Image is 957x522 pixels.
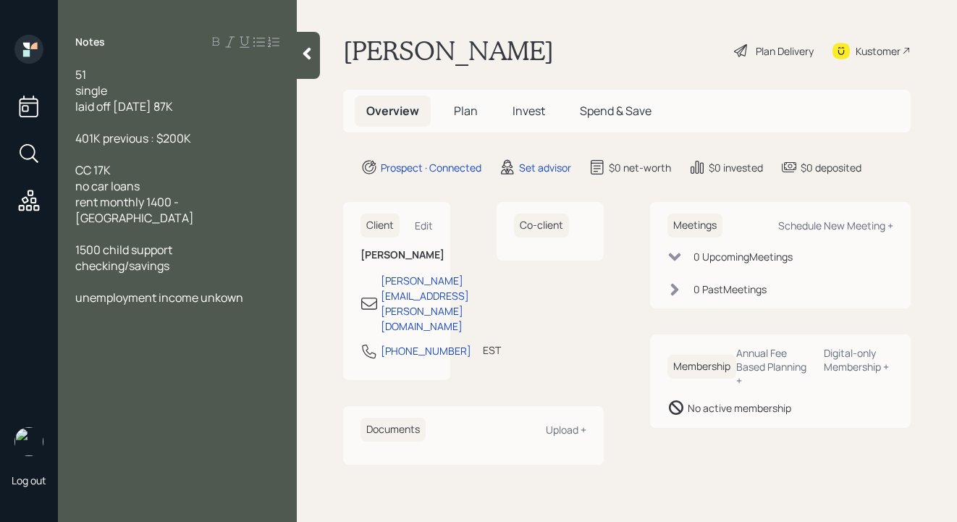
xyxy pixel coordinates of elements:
[667,355,736,379] h6: Membership
[361,418,426,442] h6: Documents
[75,67,86,83] span: 51
[75,35,105,49] label: Notes
[693,249,793,264] div: 0 Upcoming Meeting s
[693,282,767,297] div: 0 Past Meeting s
[709,160,763,175] div: $0 invested
[609,160,671,175] div: $0 net-worth
[381,273,469,334] div: [PERSON_NAME][EMAIL_ADDRESS][PERSON_NAME][DOMAIN_NAME]
[580,103,652,119] span: Spend & Save
[381,160,481,175] div: Prospect · Connected
[856,43,901,59] div: Kustomer
[736,346,812,387] div: Annual Fee Based Planning +
[778,219,893,232] div: Schedule New Meeting +
[361,249,433,261] h6: [PERSON_NAME]
[75,162,111,178] span: CC 17K
[824,346,893,374] div: Digital-only Membership +
[75,83,107,98] span: single
[75,98,173,114] span: laid off [DATE] 87K
[483,342,501,358] div: EST
[14,427,43,456] img: aleksandra-headshot.png
[361,214,400,237] h6: Client
[75,130,191,146] span: 401K previous : $200K
[667,214,722,237] h6: Meetings
[513,103,545,119] span: Invest
[546,423,586,437] div: Upload +
[381,343,471,358] div: [PHONE_NUMBER]
[415,219,433,232] div: Edit
[366,103,419,119] span: Overview
[75,258,169,274] span: checking/savings
[454,103,478,119] span: Plan
[75,178,140,194] span: no car loans
[519,160,571,175] div: Set advisor
[688,400,791,416] div: No active membership
[75,290,243,306] span: unemployment income unkown
[75,242,172,258] span: 1500 child support
[12,473,46,487] div: Log out
[801,160,861,175] div: $0 deposited
[343,35,554,67] h1: [PERSON_NAME]
[75,194,194,226] span: rent monthly 1400 - [GEOGRAPHIC_DATA]
[514,214,569,237] h6: Co-client
[756,43,814,59] div: Plan Delivery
